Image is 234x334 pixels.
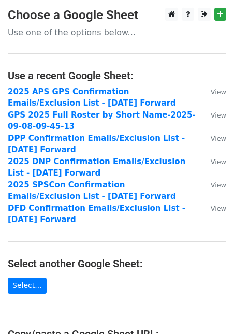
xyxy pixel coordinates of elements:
[8,257,226,270] h4: Select another Google Sheet:
[8,8,226,23] h3: Choose a Google Sheet
[211,135,226,142] small: View
[200,110,226,120] a: View
[211,111,226,119] small: View
[200,204,226,213] a: View
[8,134,185,155] a: DPP Confirmation Emails/Exclusion List - [DATE] Forward
[8,69,226,82] h4: Use a recent Google Sheet:
[211,181,226,189] small: View
[8,180,176,201] a: 2025 SPSCon Confirmation Emails/Exclusion List - [DATE] Forward
[8,204,185,225] a: DFD Confirmation Emails/Exclusion List - [DATE] Forward
[211,205,226,212] small: View
[8,110,196,132] a: GPS 2025 Full Roster by Short Name-2025-09-08-09-45-13
[211,158,226,166] small: View
[8,278,47,294] a: Select...
[200,134,226,143] a: View
[8,157,185,178] a: 2025 DNP Confirmation Emails/Exclusion List - [DATE] Forward
[200,157,226,166] a: View
[200,87,226,96] a: View
[200,180,226,190] a: View
[8,87,176,108] a: 2025 APS GPS Confirmation Emails/Exclusion List - [DATE] Forward
[211,88,226,96] small: View
[8,27,226,38] p: Use one of the options below...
